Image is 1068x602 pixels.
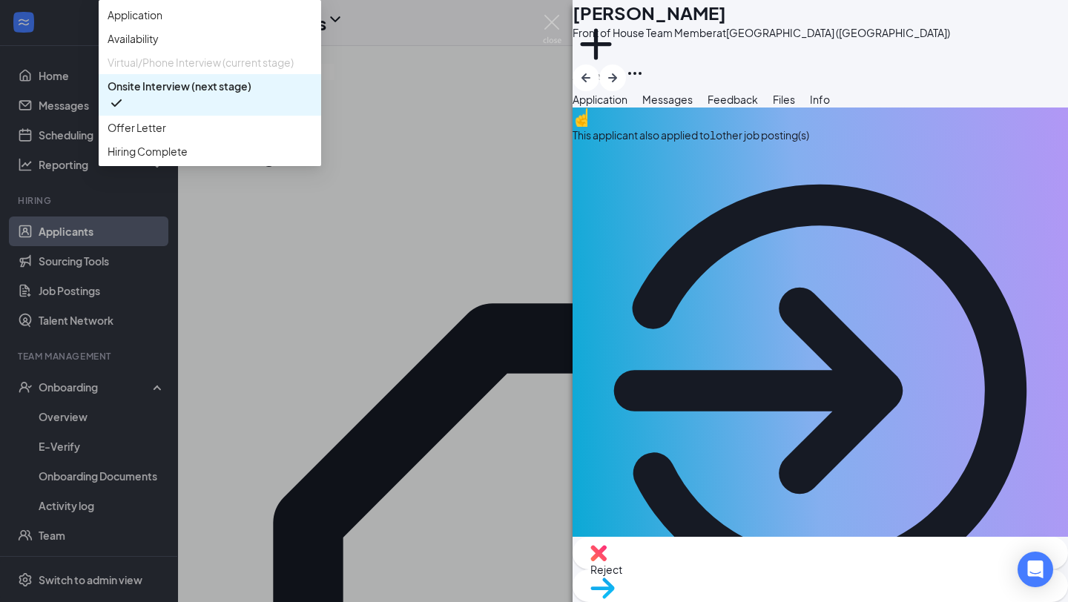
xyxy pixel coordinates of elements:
[108,143,188,159] span: Hiring Complete
[626,64,644,82] svg: Ellipses
[590,561,1050,578] span: Reject
[108,78,251,94] span: Onsite Interview (next stage)
[1018,552,1053,587] div: Open Intercom Messenger
[573,21,619,84] button: PlusAdd a tag
[108,119,166,136] span: Offer Letter
[604,69,622,87] svg: ArrowRight
[577,69,595,87] svg: ArrowLeftNew
[573,64,599,91] button: ArrowLeftNew
[573,25,950,40] div: Front of House Team Member at [GEOGRAPHIC_DATA] ([GEOGRAPHIC_DATA])
[108,30,159,47] span: Availability
[108,7,162,23] span: Application
[108,94,125,112] svg: Checkmark
[599,64,626,91] button: ArrowRight
[773,93,795,106] span: Files
[108,54,294,70] span: Virtual/Phone Interview (current stage)
[573,21,619,67] svg: Plus
[642,93,693,106] span: Messages
[810,93,830,106] span: Info
[573,127,1068,143] div: This applicant also applied to 1 other job posting(s)
[708,93,758,106] span: Feedback
[573,93,627,106] span: Application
